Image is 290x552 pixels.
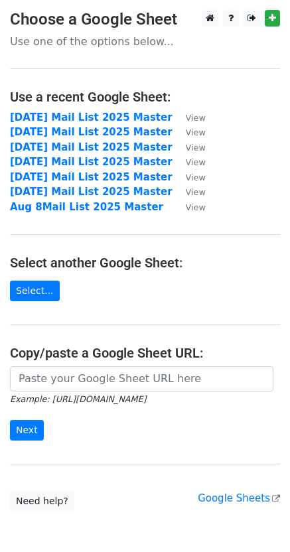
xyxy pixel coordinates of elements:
[186,143,206,153] small: View
[186,113,206,123] small: View
[173,141,206,153] a: View
[186,172,206,182] small: View
[10,186,173,198] a: [DATE] Mail List 2025 Master
[173,111,206,123] a: View
[173,156,206,168] a: View
[10,345,280,361] h4: Copy/paste a Google Sheet URL:
[10,491,74,512] a: Need help?
[198,492,280,504] a: Google Sheets
[10,111,173,123] a: [DATE] Mail List 2025 Master
[10,394,146,404] small: Example: [URL][DOMAIN_NAME]
[186,187,206,197] small: View
[10,141,173,153] a: [DATE] Mail List 2025 Master
[10,126,173,138] a: [DATE] Mail List 2025 Master
[10,281,60,301] a: Select...
[10,255,280,271] h4: Select another Google Sheet:
[173,126,206,138] a: View
[173,201,206,213] a: View
[186,202,206,212] small: View
[10,34,280,48] p: Use one of the options below...
[10,156,173,168] a: [DATE] Mail List 2025 Master
[10,420,44,441] input: Next
[10,201,163,213] a: Aug 8Mail List 2025 Master
[173,186,206,198] a: View
[186,127,206,137] small: View
[173,171,206,183] a: View
[10,171,173,183] a: [DATE] Mail List 2025 Master
[10,10,280,29] h3: Choose a Google Sheet
[186,157,206,167] small: View
[10,366,273,391] input: Paste your Google Sheet URL here
[10,89,280,105] h4: Use a recent Google Sheet:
